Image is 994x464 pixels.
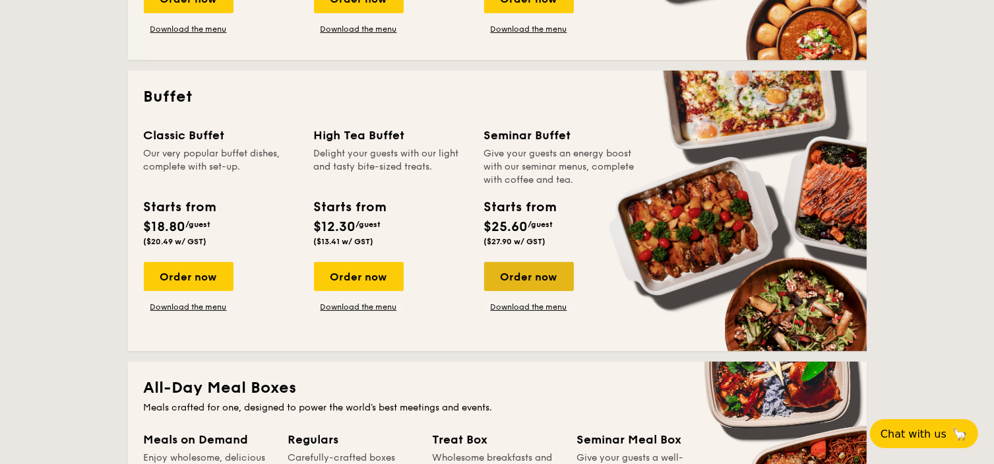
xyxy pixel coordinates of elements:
a: Download the menu [144,302,233,312]
h2: Buffet [144,86,851,108]
span: ($20.49 w/ GST) [144,237,207,246]
span: 🦙 [952,426,968,442]
div: Starts from [144,197,216,217]
a: Download the menu [484,24,574,34]
div: High Tea Buffet [314,126,468,145]
span: Chat with us [881,428,947,440]
span: $12.30 [314,219,356,235]
h2: All-Day Meal Boxes [144,378,851,399]
div: Meals on Demand [144,430,272,449]
a: Download the menu [314,302,404,312]
span: ($13.41 w/ GST) [314,237,374,246]
a: Download the menu [144,24,233,34]
div: Meals crafted for one, designed to power the world's best meetings and events. [144,401,851,414]
span: /guest [528,220,553,229]
span: ($27.90 w/ GST) [484,237,546,246]
div: Order now [314,262,404,291]
div: Starts from [314,197,386,217]
div: Give your guests an energy boost with our seminar menus, complete with coffee and tea. [484,147,638,187]
div: Our very popular buffet dishes, complete with set-up. [144,147,298,187]
div: Regulars [288,430,417,449]
a: Download the menu [484,302,574,312]
div: Classic Buffet [144,126,298,145]
div: Delight your guests with our light and tasty bite-sized treats. [314,147,468,187]
span: /guest [356,220,381,229]
span: /guest [186,220,211,229]
div: Order now [484,262,574,291]
div: Seminar Buffet [484,126,638,145]
span: $18.80 [144,219,186,235]
div: Order now [144,262,233,291]
div: Starts from [484,197,556,217]
button: Chat with us🦙 [870,419,978,448]
div: Seminar Meal Box [577,430,706,449]
span: $25.60 [484,219,528,235]
div: Treat Box [433,430,561,449]
a: Download the menu [314,24,404,34]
